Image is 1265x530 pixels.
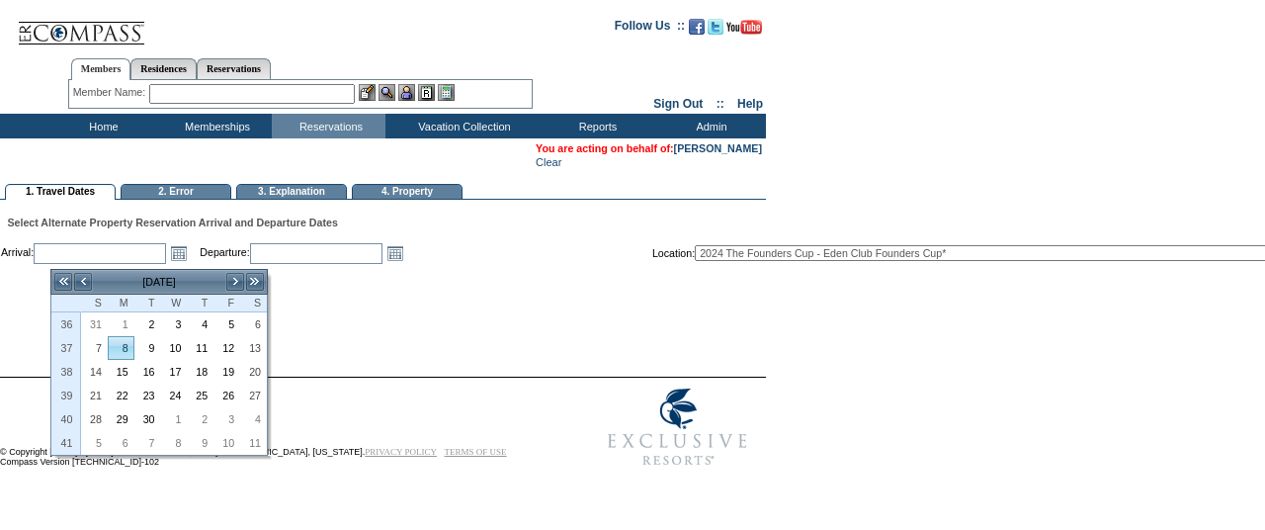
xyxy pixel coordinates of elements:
[213,431,240,455] td: Friday, October 10, 2025
[359,84,376,101] img: b_edit.gif
[589,378,766,477] img: Exclusive Resorts
[536,142,762,154] span: You are acting on behalf of:
[161,407,188,431] td: Wednesday, October 01, 2025
[187,407,213,431] td: Thursday, October 02, 2025
[51,407,81,431] th: 40
[213,407,240,431] td: Friday, October 03, 2025
[213,384,240,407] td: Friday, September 26, 2025
[438,84,455,101] img: b_calculator.gif
[134,336,161,360] td: Tuesday, September 09, 2025
[82,385,107,406] a: 21
[108,336,134,360] td: Monday, September 08, 2025
[1,242,199,264] td: Arrival:
[213,295,240,312] th: Friday
[121,184,231,200] td: 2. Error
[73,272,93,292] a: <
[653,97,703,111] a: Sign Out
[134,384,161,407] td: Tuesday, September 23, 2025
[51,384,81,407] th: 39
[135,361,160,383] a: 16
[134,360,161,384] td: Tuesday, September 16, 2025
[108,384,134,407] td: Monday, September 22, 2025
[241,361,266,383] a: 20
[109,408,133,430] a: 29
[213,360,240,384] td: Friday, September 19, 2025
[162,313,187,335] a: 3
[384,242,406,264] a: Open the calendar popup.
[240,360,267,384] td: Saturday, September 20, 2025
[188,361,212,383] a: 18
[187,312,213,336] td: Thursday, September 04, 2025
[708,19,723,35] img: Follow us on Twitter
[708,25,723,37] a: Follow us on Twitter
[352,184,463,200] td: 4. Property
[161,384,188,407] td: Wednesday, September 24, 2025
[162,408,187,430] a: 1
[187,431,213,455] td: Thursday, October 09, 2025
[188,337,212,359] a: 11
[726,20,762,35] img: Subscribe to our YouTube Channel
[17,5,145,45] img: Compass Home
[365,447,437,457] a: PRIVACY POLICY
[71,58,131,80] a: Members
[108,431,134,455] td: Monday, October 06, 2025
[272,114,385,138] td: Reservations
[82,408,107,430] a: 28
[240,407,267,431] td: Saturday, October 04, 2025
[161,295,188,312] th: Wednesday
[82,317,107,331] span: 31
[379,84,395,101] img: View
[726,25,762,37] a: Subscribe to our YouTube Channel
[109,361,133,383] a: 15
[241,385,266,406] a: 27
[674,142,762,154] a: [PERSON_NAME]
[188,432,212,454] a: 9
[51,360,81,384] th: 38
[240,384,267,407] td: Saturday, September 27, 2025
[241,337,266,359] a: 13
[135,408,160,430] a: 30
[385,114,539,138] td: Vacation Collection
[240,431,267,455] td: Saturday, October 11, 2025
[241,408,266,430] a: 4
[225,272,245,292] a: >
[197,58,271,79] a: Reservations
[214,408,239,430] a: 3
[44,114,158,138] td: Home
[108,360,134,384] td: Monday, September 15, 2025
[737,97,763,111] a: Help
[717,97,724,111] span: ::
[187,336,213,360] td: Thursday, September 11, 2025
[109,337,133,359] a: 8
[134,431,161,455] td: Tuesday, October 07, 2025
[689,25,705,37] a: Become our fan on Facebook
[161,312,188,336] td: Wednesday, September 03, 2025
[158,114,272,138] td: Memberships
[187,360,213,384] td: Thursday, September 18, 2025
[134,295,161,312] th: Tuesday
[51,336,81,360] th: 37
[536,156,561,168] a: Clear
[240,295,267,312] th: Saturday
[82,361,107,383] a: 14
[213,312,240,336] td: Friday, September 05, 2025
[162,361,187,383] a: 17
[689,19,705,35] img: Become our fan on Facebook
[241,313,266,335] a: 6
[162,385,187,406] a: 24
[162,432,187,454] a: 8
[240,336,267,360] td: Saturday, September 13, 2025
[161,360,188,384] td: Wednesday, September 17, 2025
[187,384,213,407] td: Thursday, September 25, 2025
[214,313,239,335] a: 5
[5,184,116,200] td: 1. Travel Dates
[134,407,161,431] td: Tuesday, September 30, 2025
[161,431,188,455] td: Wednesday, October 08, 2025
[130,58,197,79] a: Residences
[135,385,160,406] a: 23
[188,313,212,335] a: 4
[398,84,415,101] img: Impersonate
[188,408,212,430] a: 2
[213,336,240,360] td: Friday, September 12, 2025
[245,272,265,292] a: >>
